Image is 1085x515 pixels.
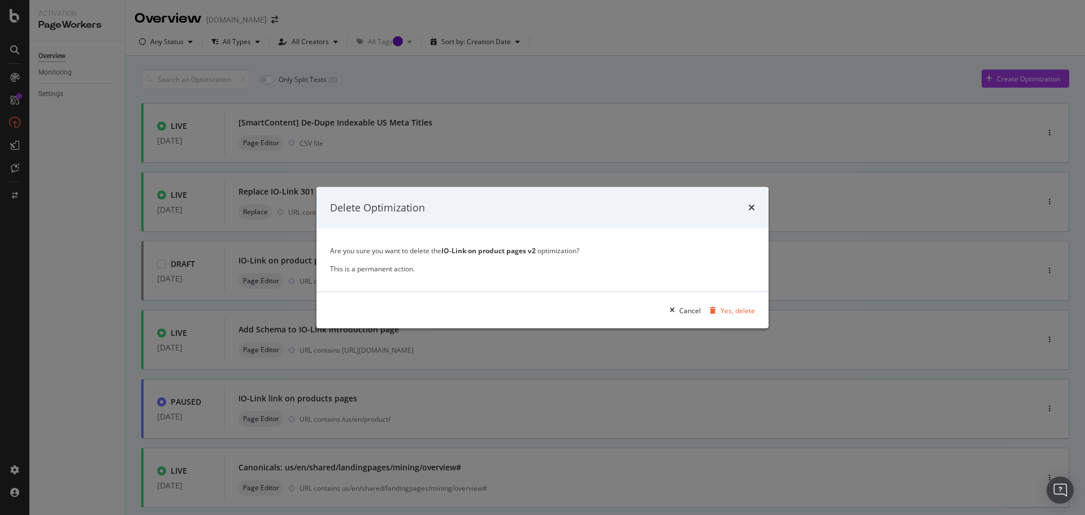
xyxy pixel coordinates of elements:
div: Open Intercom Messenger [1047,477,1074,504]
div: times [748,200,755,215]
button: Yes, delete [705,301,755,319]
div: Yes, delete [721,305,755,315]
strong: IO-Link on product pages v2 [441,246,536,256]
div: Are you sure you want to delete the optimization? This is a permanent action. [330,242,755,278]
div: Cancel [679,305,701,315]
button: Cancel [665,301,701,319]
div: Delete Optimization [330,200,425,215]
div: modal [316,187,769,328]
